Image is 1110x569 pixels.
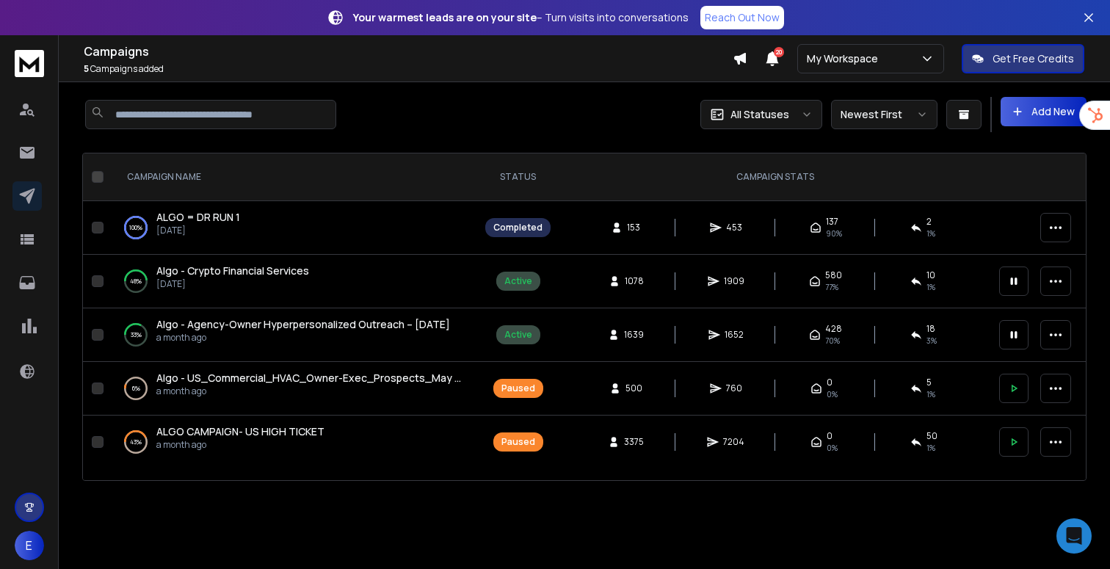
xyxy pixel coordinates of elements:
td: 48%Algo - Crypto Financial Services[DATE] [109,255,476,308]
p: a month ago [156,439,324,451]
div: Open Intercom Messenger [1056,518,1092,554]
th: CAMPAIGN STATS [559,153,990,201]
span: 1 % [926,388,935,400]
span: 3375 [624,436,644,448]
span: 1 % [926,281,935,293]
div: Active [504,329,532,341]
p: 43 % [130,435,142,449]
span: 500 [625,383,642,394]
span: 50 [926,430,937,442]
span: 0 [827,430,832,442]
button: Get Free Credits [962,44,1084,73]
span: 0% [827,442,838,454]
span: ALGO CAMPAIGN- US HIGH TICKET [156,424,324,438]
span: ALGO = DR RUN 1 [156,210,240,224]
p: – Turn visits into conversations [353,10,689,25]
span: 137 [826,216,838,228]
div: Active [504,275,532,287]
td: 33%Algo - Agency-Owner Hyperpersonalized Outreach – [DATE]a month ago [109,308,476,362]
a: ALGO = DR RUN 1 [156,210,240,225]
a: Algo - Agency-Owner Hyperpersonalized Outreach – [DATE] [156,317,450,332]
a: Algo - Crypto Financial Services [156,264,309,278]
span: 453 [726,222,742,233]
a: Reach Out Now [700,6,784,29]
p: 6 % [132,381,140,396]
h1: Campaigns [84,43,733,60]
span: 1 % [926,228,935,239]
span: 0 [827,377,832,388]
span: Algo - US_Commercial_HVAC_Owner-Exec_Prospects_May 2025 [156,371,479,385]
span: 20 [774,47,784,57]
button: Add New [1001,97,1087,126]
span: 3 % [926,335,937,347]
td: 6%Algo - US_Commercial_HVAC_Owner-Exec_Prospects_May 2025a month ago [109,362,476,416]
span: 1 % [926,442,935,454]
th: CAMPAIGN NAME [109,153,476,201]
p: a month ago [156,385,462,397]
p: My Workspace [807,51,884,66]
p: 100 % [129,220,142,235]
span: 428 [825,323,842,335]
span: 5 [84,62,89,75]
th: STATUS [476,153,559,201]
span: 10 [926,269,935,281]
span: 0% [827,388,838,400]
button: Newest First [831,100,937,129]
span: 760 [726,383,742,394]
span: 580 [825,269,842,281]
span: Algo - Agency-Owner Hyperpersonalized Outreach – [DATE] [156,317,450,331]
p: 48 % [130,274,142,289]
span: 77 % [825,281,838,293]
p: Campaigns added [84,63,733,75]
p: [DATE] [156,225,240,236]
span: 1652 [725,329,744,341]
button: E [15,531,44,560]
div: Paused [501,436,535,448]
p: [DATE] [156,278,309,290]
div: Completed [493,222,543,233]
span: 1909 [724,275,744,287]
span: 2 [926,216,932,228]
span: 153 [627,222,642,233]
td: 100%ALGO = DR RUN 1[DATE] [109,201,476,255]
p: Reach Out Now [705,10,780,25]
p: All Statuses [730,107,789,122]
span: 1078 [625,275,644,287]
span: 1639 [624,329,644,341]
img: logo [15,50,44,77]
strong: Your warmest leads are on your site [353,10,537,24]
div: Paused [501,383,535,394]
a: ALGO CAMPAIGN- US HIGH TICKET [156,424,324,439]
span: 7204 [723,436,744,448]
span: 90 % [826,228,842,239]
a: Algo - US_Commercial_HVAC_Owner-Exec_Prospects_May 2025 [156,371,462,385]
span: 5 [926,377,932,388]
p: Get Free Credits [993,51,1074,66]
p: a month ago [156,332,450,344]
span: 70 % [825,335,840,347]
span: 18 [926,323,935,335]
p: 33 % [131,327,142,342]
td: 43%ALGO CAMPAIGN- US HIGH TICKETa month ago [109,416,476,469]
